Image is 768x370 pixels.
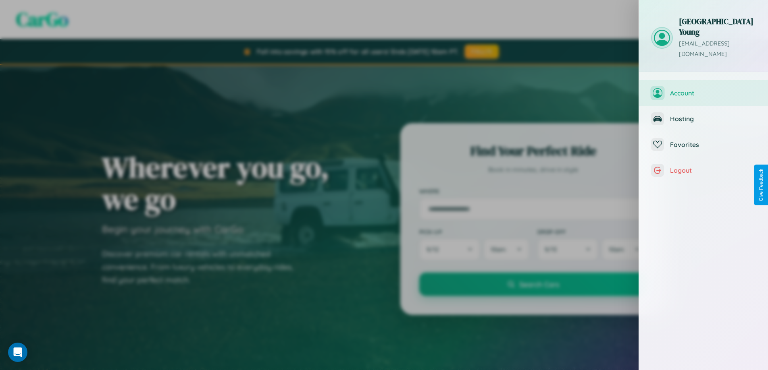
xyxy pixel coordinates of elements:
div: Give Feedback [758,169,764,201]
h3: [GEOGRAPHIC_DATA] Young [679,16,756,37]
button: Account [639,80,768,106]
span: Hosting [670,115,756,123]
button: Favorites [639,132,768,157]
div: Open Intercom Messenger [8,343,27,362]
span: Logout [670,166,756,174]
button: Hosting [639,106,768,132]
span: Favorites [670,141,756,149]
span: Account [670,89,756,97]
p: [EMAIL_ADDRESS][DOMAIN_NAME] [679,39,756,60]
button: Logout [639,157,768,183]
